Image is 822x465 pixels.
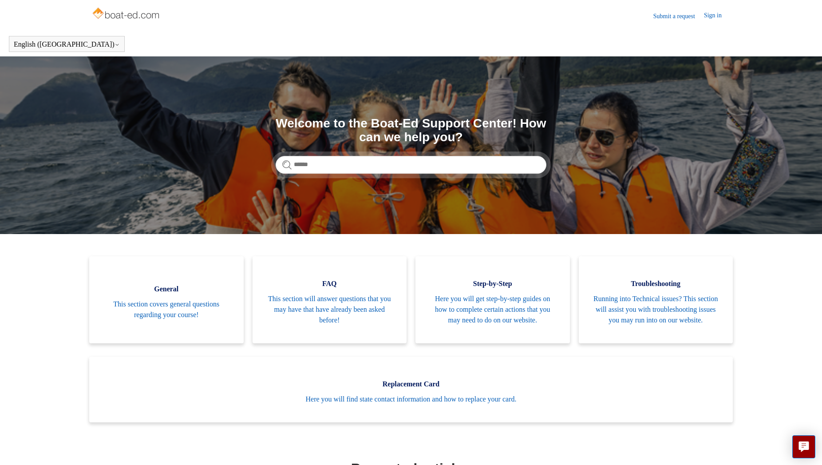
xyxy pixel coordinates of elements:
a: FAQ This section will answer questions that you may have that have already been asked before! [253,256,407,343]
span: Step-by-Step [429,278,557,289]
span: This section will answer questions that you may have that have already been asked before! [266,294,394,326]
a: Replacement Card Here you will find state contact information and how to replace your card. [89,357,733,422]
a: Submit a request [653,12,704,21]
h1: Welcome to the Boat-Ed Support Center! How can we help you? [276,117,546,144]
span: Running into Technical issues? This section will assist you with troubleshooting issues you may r... [592,294,720,326]
input: Search [276,156,546,174]
a: Troubleshooting Running into Technical issues? This section will assist you with troubleshooting ... [579,256,733,343]
button: Live chat [792,435,815,458]
span: Here you will find state contact information and how to replace your card. [103,394,719,405]
a: General This section covers general questions regarding your course! [89,256,244,343]
button: English ([GEOGRAPHIC_DATA]) [14,40,120,48]
span: Troubleshooting [592,278,720,289]
img: Boat-Ed Help Center home page [91,5,162,23]
span: Replacement Card [103,379,719,389]
span: This section covers general questions regarding your course! [103,299,230,320]
a: Step-by-Step Here you will get step-by-step guides on how to complete certain actions that you ma... [415,256,570,343]
a: Sign in [704,11,731,21]
span: FAQ [266,278,394,289]
span: General [103,284,230,294]
span: Here you will get step-by-step guides on how to complete certain actions that you may need to do ... [429,294,557,326]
